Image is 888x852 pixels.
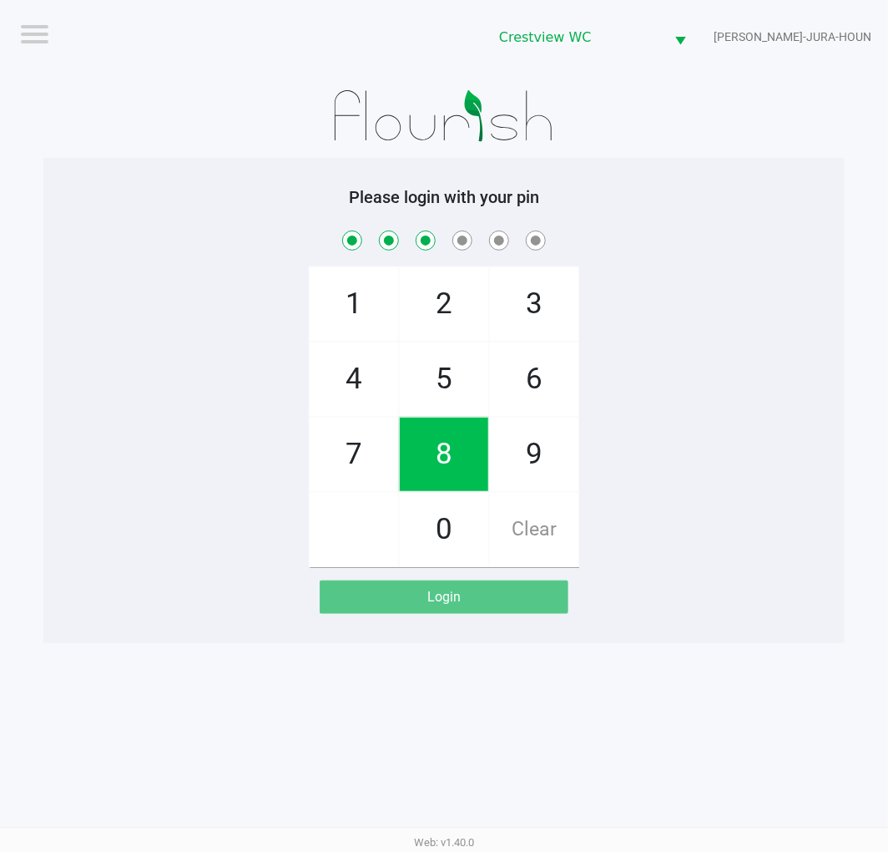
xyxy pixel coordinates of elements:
h5: Please login with your pin [56,187,832,207]
span: 5 [400,342,488,416]
span: Crestview WC [499,28,654,48]
span: 7 [310,418,398,491]
span: 3 [490,267,578,341]
span: Clear [490,493,578,566]
span: 8 [400,418,488,491]
span: 1 [310,267,398,341]
span: 6 [490,342,578,416]
span: Web: v1.40.0 [414,836,474,849]
span: 4 [310,342,398,416]
span: 0 [400,493,488,566]
span: [PERSON_NAME]-JURA-HOUN [714,28,871,46]
span: 2 [400,267,488,341]
button: Select [664,18,696,57]
span: 9 [490,418,578,491]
